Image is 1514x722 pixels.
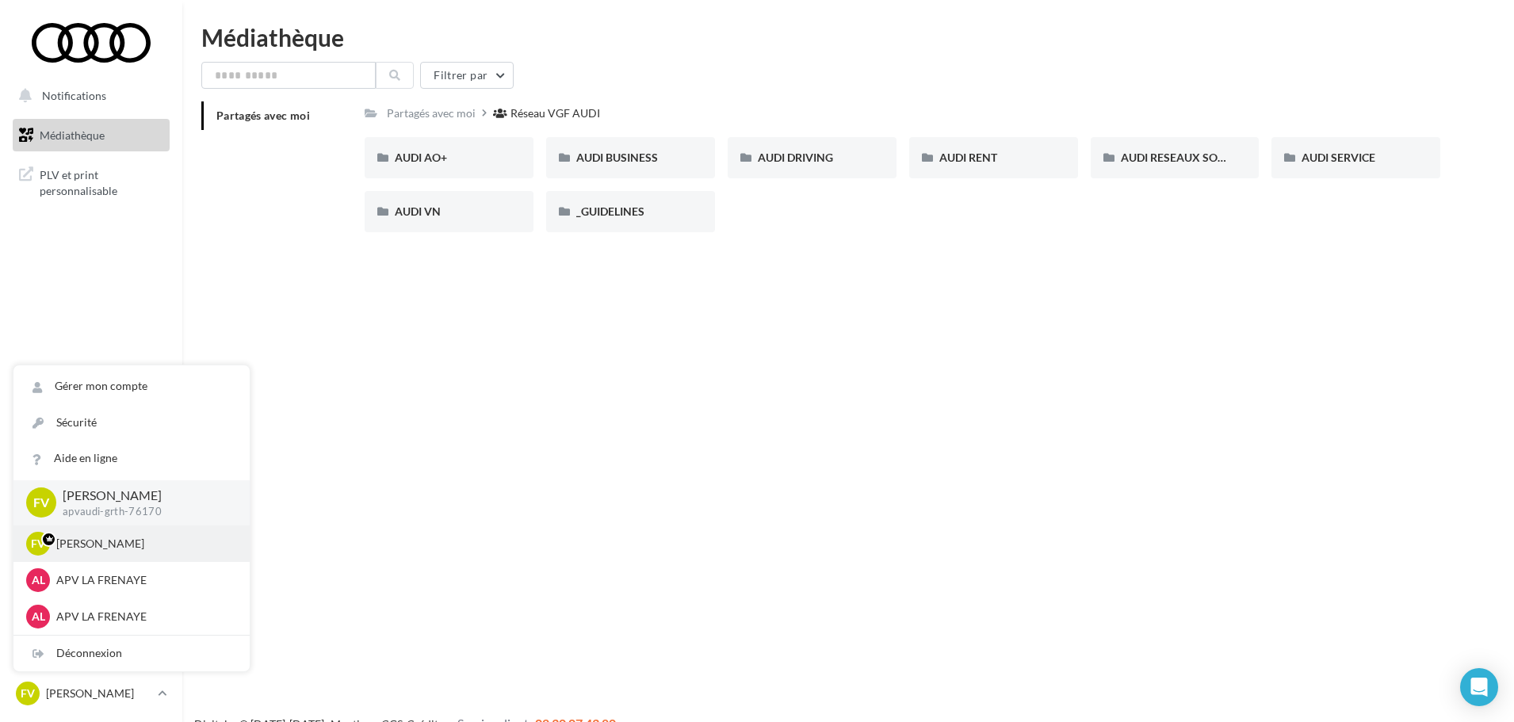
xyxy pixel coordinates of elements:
span: AL [32,609,45,625]
span: AUDI AO+ [395,151,447,164]
span: AUDI DRIVING [758,151,833,164]
div: Déconnexion [13,636,250,671]
div: Open Intercom Messenger [1460,668,1498,706]
div: Partagés avec moi [387,105,476,121]
p: [PERSON_NAME] [56,536,231,552]
p: apvaudi-grth-76170 [63,505,224,519]
span: Notifications [42,89,106,102]
span: Médiathèque [40,128,105,142]
span: FV [21,686,35,701]
button: Notifications [10,79,166,113]
p: [PERSON_NAME] [46,686,151,701]
span: AL [32,572,45,588]
span: AUDI RENT [939,151,997,164]
a: Gérer mon compte [13,369,250,404]
button: Filtrer par [420,62,514,89]
p: APV LA FRENAYE [56,572,231,588]
a: FV [PERSON_NAME] [13,678,170,709]
span: PLV et print personnalisable [40,164,163,198]
span: AUDI BUSINESS [576,151,658,164]
a: PLV et print personnalisable [10,158,173,204]
span: _GUIDELINES [576,204,644,218]
div: Réseau VGF AUDI [510,105,600,121]
span: AUDI SERVICE [1302,151,1375,164]
a: Sécurité [13,405,250,441]
div: Médiathèque [201,25,1495,49]
span: FV [33,494,49,512]
a: Aide en ligne [13,441,250,476]
a: Médiathèque [10,119,173,152]
p: [PERSON_NAME] [63,487,224,505]
span: FV [31,536,45,552]
p: APV LA FRENAYE [56,609,231,625]
span: AUDI RESEAUX SOCIAUX [1121,151,1252,164]
span: Partagés avec moi [216,109,310,122]
span: AUDI VN [395,204,441,218]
